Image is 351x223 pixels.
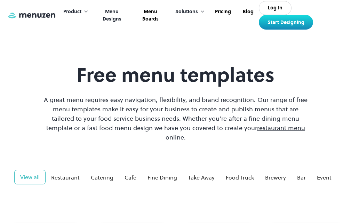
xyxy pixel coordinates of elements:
div: Solutions [175,8,198,16]
a: Menu Boards [131,1,168,30]
div: Product [63,8,81,16]
div: Solutions [168,1,208,23]
div: Take Away [188,173,215,182]
a: Blog [236,1,259,30]
div: Brewery [265,173,286,182]
div: View all [20,173,40,181]
div: Event [317,173,332,182]
a: Start Designing [259,15,313,30]
div: Product [56,1,92,23]
a: Pricing [208,1,236,30]
div: Restaurant [51,173,80,182]
a: Menu Designs [92,1,131,30]
p: A great menu requires easy navigation, flexibility, and brand recognition. Our range of free menu... [42,95,309,142]
div: Catering [91,173,113,182]
div: Bar [297,173,306,182]
div: Fine Dining [147,173,177,182]
h1: Free menu templates [42,63,309,87]
a: Log In [259,1,292,15]
div: Cafe [125,173,136,182]
div: Food Truck [226,173,254,182]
